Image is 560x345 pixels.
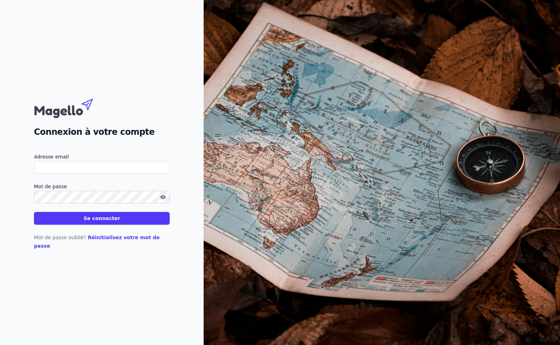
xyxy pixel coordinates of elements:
h2: Connexion à votre compte [34,126,170,138]
a: Réinitialisez votre mot de passe [34,235,160,249]
button: Se connecter [34,212,170,225]
p: Mot de passe oublié? [34,233,170,250]
label: Adresse email [34,153,170,161]
img: Magello [34,95,108,120]
label: Mot de passe [34,182,170,191]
